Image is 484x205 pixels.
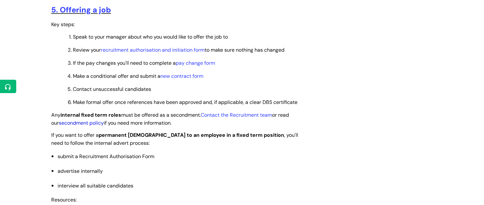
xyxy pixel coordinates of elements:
span: If you want to offer a , you'll need to follow the internal advert process: [51,132,298,146]
span: Review your to make sure nothing has changed [73,47,284,53]
span: Speak to your manager about who you would like to offer the job to [73,33,228,40]
span: Resources: [51,196,77,203]
span: interview all suitable candidates [58,182,133,189]
span: advertise internally [58,168,103,174]
a: new contract form [160,73,203,79]
span: Make a conditional offer and submit a [73,73,203,79]
span: Contact unsuccessful candidates [73,86,151,92]
span: Make formal offer once references have been approved and, if applicable, a clear DBS certificate [73,99,298,106]
strong: internal fixed term roles [60,112,121,118]
strong: permanent [DEMOGRAPHIC_DATA] to an employee in a fixed term position [99,132,284,138]
a: 5. Offering a job [51,5,111,15]
span: submit a Recruitment Authorisation Form [58,153,154,160]
a: recruitment authorisation and initiation form [101,47,205,53]
span: If the pay changes you'll need to complete a [73,60,215,66]
span: Any must be offered as a secondment. or read our if you need more information. [51,112,289,126]
a: Contact the Recruitment team [201,112,272,118]
span: Key steps: [51,21,75,28]
a: secondment policy [59,120,104,126]
a: pay change form [176,60,215,66]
